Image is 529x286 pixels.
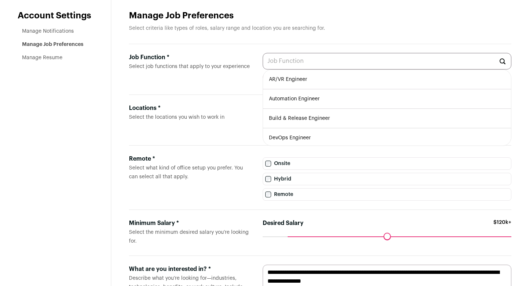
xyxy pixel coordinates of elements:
[129,265,251,274] div: What are you interested in? *
[263,70,511,89] li: AR/VR Engineer
[263,173,511,185] label: Hybrid
[22,29,74,34] a: Manage Notifications
[22,42,83,47] a: Manage Job Preferences
[265,161,271,167] input: Onsite
[263,128,511,148] li: DevOps Engineer
[129,230,249,244] span: Select the minimum desired salary you’re looking for.
[129,53,251,62] div: Job Function *
[129,115,224,120] span: Select the locations you wish to work in
[263,109,511,128] li: Build & Release Engineer
[493,219,511,236] span: $120k+
[265,176,271,182] input: Hybrid
[129,219,251,228] div: Minimum Salary *
[18,10,93,22] header: Account Settings
[263,89,511,109] li: Automation Engineer
[263,157,511,170] label: Onsite
[263,219,303,228] label: Desired Salary
[263,53,511,69] input: Job Function
[22,55,62,60] a: Manage Resume
[129,25,511,32] p: Select criteria like types of roles, salary range and location you are searching for.
[129,10,511,22] h1: Manage Job Preferences
[263,188,511,201] label: Remote
[129,165,243,179] span: Select what kind of office setup you prefer. You can select all that apply.
[265,192,271,197] input: Remote
[129,64,250,69] span: Select job functions that apply to your experience
[129,104,251,112] div: Locations *
[129,154,251,163] div: Remote *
